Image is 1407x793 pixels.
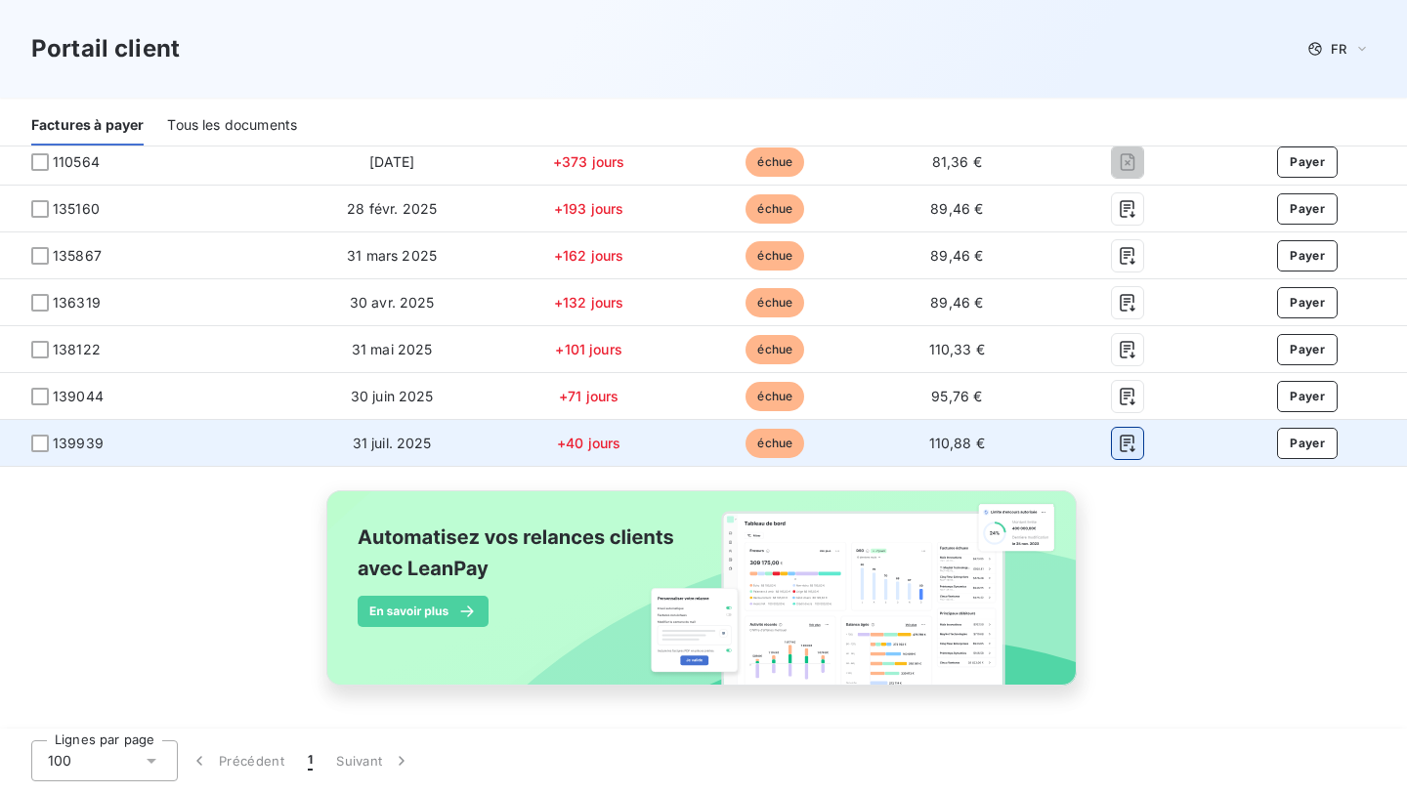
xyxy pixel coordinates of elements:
span: 110564 [53,152,100,172]
button: Payer [1277,287,1338,318]
span: 30 juin 2025 [351,388,434,404]
span: +373 jours [553,153,625,170]
span: 139939 [53,434,104,453]
span: +40 jours [557,435,620,451]
span: échue [746,241,804,271]
span: 30 avr. 2025 [350,294,435,311]
div: Factures à payer [31,105,144,146]
button: Payer [1277,193,1338,225]
button: Payer [1277,240,1338,271]
span: 89,46 € [930,294,983,311]
span: échue [746,382,804,411]
span: 138122 [53,340,101,359]
span: +162 jours [554,247,624,264]
span: 31 mars 2025 [347,247,437,264]
span: 135867 [53,246,102,266]
span: 95,76 € [931,388,982,404]
span: échue [746,335,804,364]
span: échue [746,429,804,458]
button: Payer [1277,334,1338,365]
span: 1 [308,751,313,771]
span: 110,88 € [929,435,985,451]
button: Payer [1277,146,1338,178]
span: échue [746,147,804,177]
button: Suivant [324,740,423,781]
span: 100 [48,751,71,771]
button: Précédent [178,740,296,781]
span: +132 jours [554,294,624,311]
span: 31 mai 2025 [352,341,433,357]
span: 31 juil. 2025 [353,435,432,451]
span: [DATE] [369,153,415,170]
div: Tous les documents [167,105,297,146]
button: Payer [1277,428,1338,459]
span: 135160 [53,199,100,219]
img: banner [309,479,1098,719]
span: 89,46 € [930,200,983,217]
span: +193 jours [554,200,624,217]
button: 1 [296,740,324,781]
span: +101 jours [555,341,622,357]
span: échue [746,194,804,224]
span: 81,36 € [932,153,982,170]
span: 28 févr. 2025 [347,200,437,217]
span: 136319 [53,293,101,313]
span: FR [1331,41,1346,57]
span: 89,46 € [930,247,983,264]
button: Payer [1277,381,1338,412]
span: +71 jours [559,388,618,404]
span: 139044 [53,387,104,406]
span: échue [746,288,804,317]
span: 110,33 € [929,341,985,357]
h3: Portail client [31,31,180,66]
